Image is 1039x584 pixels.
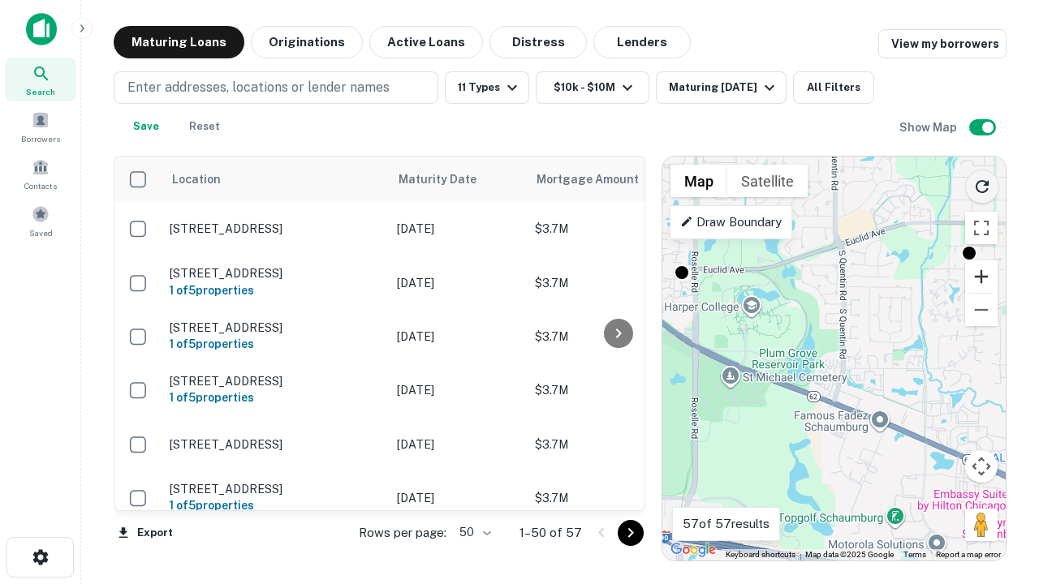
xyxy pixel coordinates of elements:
a: View my borrowers [878,29,1007,58]
p: $3.7M [535,381,697,399]
button: Active Loans [369,26,483,58]
button: Enter addresses, locations or lender names [114,71,438,104]
p: Rows per page: [359,523,446,543]
button: Show satellite imagery [727,165,808,197]
p: [STREET_ADDRESS] [170,320,381,335]
button: Lenders [593,26,691,58]
button: Show street map [670,165,727,197]
p: [DATE] [397,436,519,453]
button: Keyboard shortcuts [726,549,795,560]
h6: 1 of 5 properties [170,389,381,406]
p: [DATE] [397,381,519,399]
p: [DATE] [397,274,519,292]
button: Distress [489,26,587,58]
div: 50 [453,521,494,544]
h6: 1 of 5 properties [170,496,381,514]
p: Enter addresses, locations or lender names [127,78,390,97]
a: Terms (opens in new tab) [903,550,926,559]
a: Contacts [5,152,76,195]
a: Search [5,58,76,101]
p: [DATE] [397,328,519,346]
button: Toggle fullscreen view [965,212,998,244]
h6: 1 of 5 properties [170,335,381,353]
p: $3.7M [535,220,697,238]
a: Report a map error [936,550,1001,559]
button: Drag Pegman onto the map to open Street View [965,509,998,541]
span: Borrowers [21,132,60,145]
span: Maturity Date [399,170,498,189]
button: Maturing Loans [114,26,244,58]
span: Map data ©2025 Google [805,550,894,559]
p: $3.7M [535,489,697,507]
button: Zoom in [965,260,998,293]
p: Draw Boundary [680,213,782,232]
p: $3.7M [535,436,697,453]
button: Reload search area [965,170,999,204]
th: Location [162,157,389,202]
span: Location [171,170,221,189]
p: 57 of 57 results [683,514,770,534]
button: 11 Types [445,71,529,104]
p: $3.7M [535,328,697,346]
p: [STREET_ADDRESS] [170,266,381,281]
p: [STREET_ADDRESS] [170,374,381,389]
p: [DATE] [397,489,519,507]
button: Save your search to get updates of matches that match your search criteria. [120,110,172,143]
h6: 1 of 5 properties [170,281,381,299]
h6: Show Map [899,118,959,136]
a: Saved [5,199,76,243]
span: Saved [29,226,53,239]
p: [DATE] [397,220,519,238]
div: 0 0 [662,157,1006,560]
button: All Filters [793,71,874,104]
p: [STREET_ADDRESS] [170,482,381,496]
a: Open this area in Google Maps (opens a new window) [666,539,720,560]
p: $3.7M [535,274,697,292]
span: Search [26,85,55,98]
span: Mortgage Amount [537,170,660,189]
button: Reset [179,110,231,143]
p: 1–50 of 57 [519,523,582,543]
div: Maturing [DATE] [669,78,779,97]
p: [STREET_ADDRESS] [170,221,381,236]
button: Zoom out [965,294,998,326]
button: Export [114,521,177,545]
img: Google [666,539,720,560]
button: Go to next page [618,520,644,546]
button: Maturing [DATE] [656,71,787,104]
img: capitalize-icon.png [26,13,57,45]
button: $10k - $10M [536,71,649,104]
p: [STREET_ADDRESS] [170,437,381,452]
span: Contacts [24,179,57,192]
button: Originations [251,26,363,58]
a: Borrowers [5,105,76,148]
th: Maturity Date [389,157,527,202]
iframe: Chat Widget [958,402,1039,480]
th: Mortgage Amount [527,157,705,202]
